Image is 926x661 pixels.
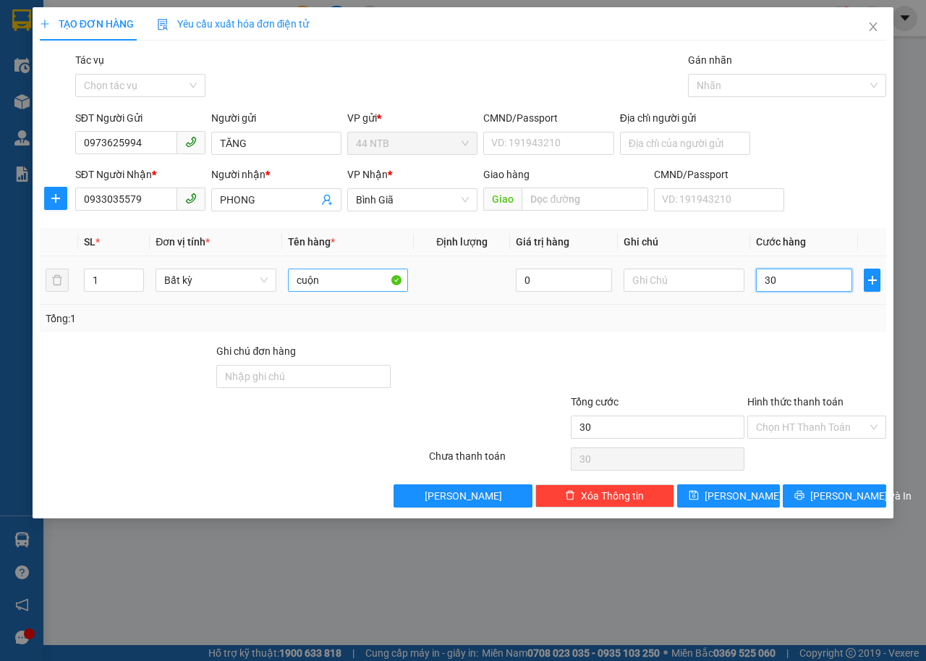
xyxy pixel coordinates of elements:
[211,167,341,182] div: Người nhận
[44,187,67,210] button: plus
[783,484,886,508] button: printer[PERSON_NAME] và In
[157,19,169,30] img: icon
[40,18,134,30] span: TẠO ĐƠN HÀNG
[164,269,268,291] span: Bất kỳ
[40,19,50,29] span: plus
[75,54,104,66] label: Tác vụ
[321,194,333,206] span: user-add
[865,274,880,286] span: plus
[436,236,488,248] span: Định lượng
[185,193,197,204] span: phone
[356,189,469,211] span: Bình Giã
[347,169,388,180] span: VP Nhận
[356,132,469,154] span: 44 NTB
[624,269,744,292] input: Ghi Chú
[581,488,644,504] span: Xóa Thông tin
[428,448,569,473] div: Chưa thanh toán
[864,269,880,292] button: plus
[535,484,674,508] button: deleteXóa Thông tin
[565,490,575,502] span: delete
[216,345,296,357] label: Ghi chú đơn hàng
[620,110,750,126] div: Địa chỉ người gửi
[747,396,844,408] label: Hình thức thanh toán
[75,110,205,126] div: SĐT Người Gửi
[794,490,804,502] span: printer
[516,269,612,292] input: 0
[689,490,699,502] span: save
[75,167,205,182] div: SĐT Người Nhận
[756,236,806,248] span: Cước hàng
[483,188,522,211] span: Giao
[45,193,67,204] span: plus
[211,110,341,126] div: Người gửi
[516,236,569,248] span: Giá trị hàng
[620,132,750,155] input: Địa chỉ của người gửi
[288,236,335,248] span: Tên hàng
[483,169,530,180] span: Giao hàng
[705,488,782,504] span: [PERSON_NAME]
[394,484,532,508] button: [PERSON_NAME]
[571,396,619,408] span: Tổng cước
[677,484,781,508] button: save[PERSON_NAME]
[688,54,732,66] label: Gán nhãn
[216,365,391,388] input: Ghi chú đơn hàng
[425,488,502,504] span: [PERSON_NAME]
[46,311,359,327] div: Tổng: 1
[867,21,879,33] span: close
[288,269,409,292] input: VD: Bàn, Ghế
[157,18,310,30] span: Yêu cầu xuất hóa đơn điện tử
[46,269,69,292] button: delete
[156,236,210,248] span: Đơn vị tính
[618,228,750,256] th: Ghi chú
[654,167,784,182] div: CMND/Passport
[185,136,197,148] span: phone
[347,110,477,126] div: VP gửi
[522,188,647,211] input: Dọc đường
[853,7,893,48] button: Close
[84,236,95,248] span: SL
[483,110,613,126] div: CMND/Passport
[810,488,912,504] span: [PERSON_NAME] và In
